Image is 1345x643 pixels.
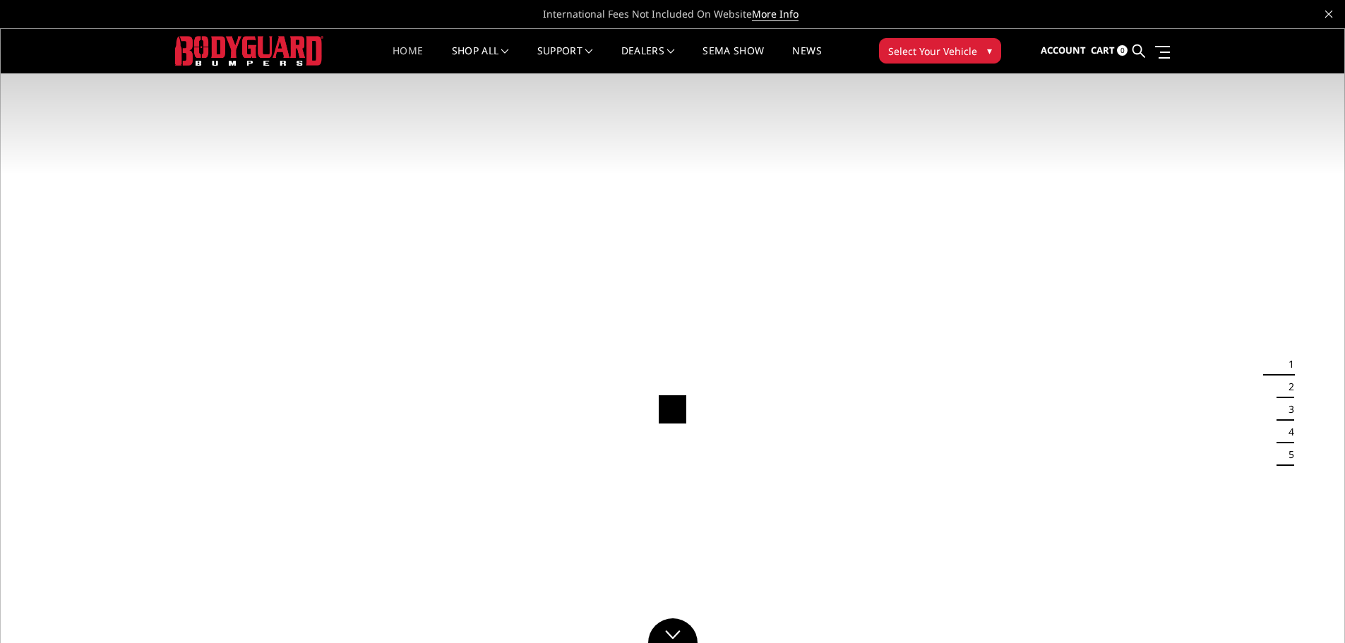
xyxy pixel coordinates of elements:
a: Home [393,46,423,73]
button: Select Your Vehicle [879,38,1001,64]
span: 0 [1117,45,1128,56]
a: Click to Down [648,618,698,643]
button: 3 of 5 [1280,398,1294,421]
span: Select Your Vehicle [888,44,977,59]
button: 4 of 5 [1280,421,1294,443]
img: BODYGUARD BUMPERS [175,36,323,65]
span: ▾ [987,43,992,58]
button: 1 of 5 [1280,353,1294,375]
span: Cart [1091,44,1115,56]
a: Dealers [621,46,675,73]
a: Account [1041,32,1086,70]
a: News [792,46,821,73]
a: SEMA Show [703,46,764,73]
a: Cart 0 [1091,32,1128,70]
a: shop all [452,46,509,73]
span: Account [1041,44,1086,56]
a: More Info [752,7,799,21]
button: 5 of 5 [1280,443,1294,466]
button: 2 of 5 [1280,375,1294,398]
a: Support [537,46,593,73]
